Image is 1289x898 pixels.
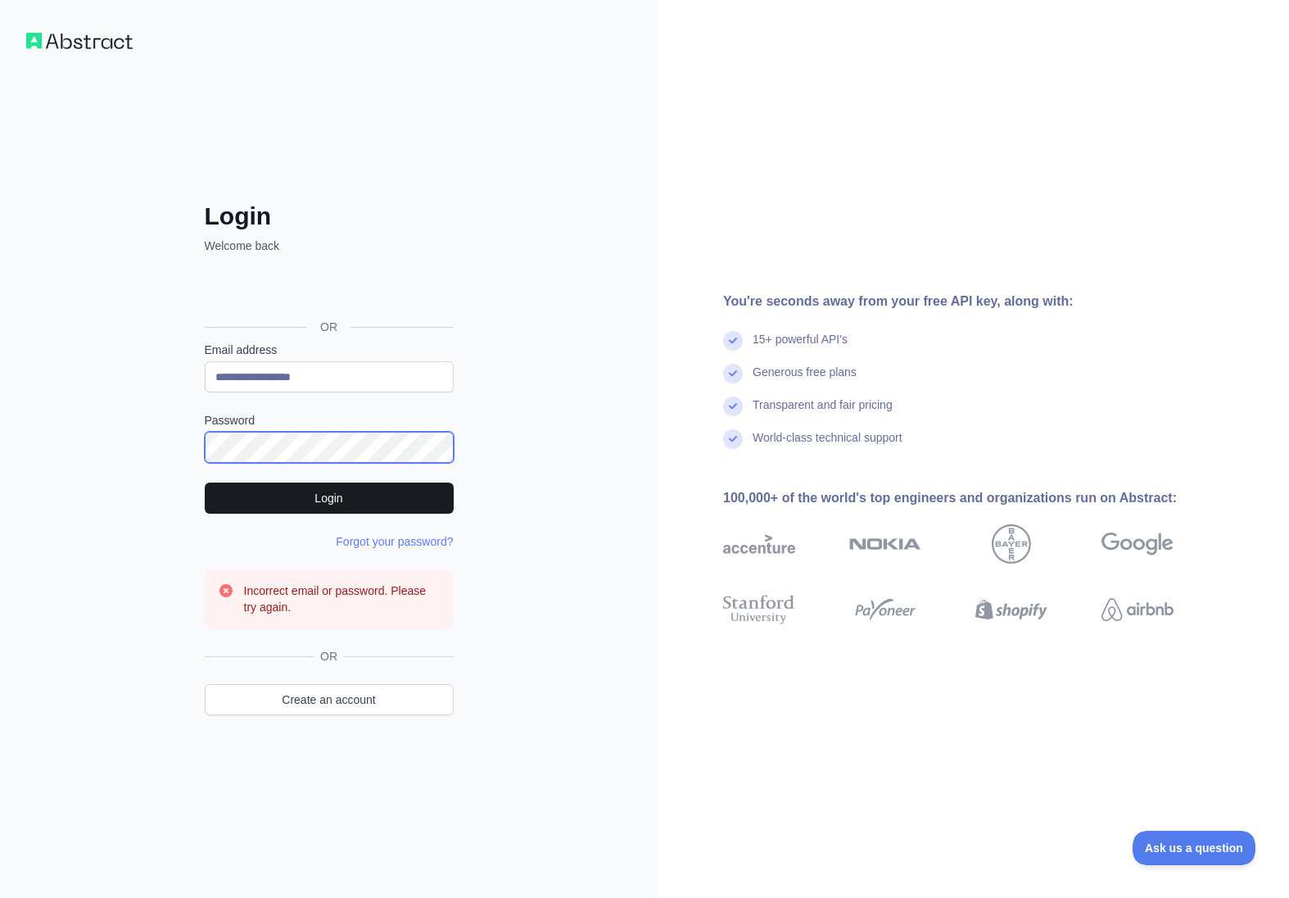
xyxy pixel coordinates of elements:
[753,331,848,364] div: 15+ powerful API's
[723,292,1226,311] div: You're seconds away from your free API key, along with:
[1101,524,1174,564] img: google
[205,483,454,514] button: Login
[723,592,795,628] img: stanford university
[307,319,351,335] span: OR
[336,535,453,548] a: Forgot your password?
[205,684,454,715] a: Create an account
[723,488,1226,508] div: 100,000+ of the world's top engineers and organizations run on Abstract:
[205,202,454,231] h2: Login
[723,397,743,416] img: check mark
[753,364,857,397] div: Generous free plans
[753,397,893,429] div: Transparent and fair pricing
[723,331,743,351] img: check mark
[244,583,441,615] h3: Incorrect email or password. Please try again.
[205,342,454,358] label: Email address
[992,524,1031,564] img: bayer
[314,648,344,664] span: OR
[849,524,921,564] img: nokia
[723,364,743,383] img: check mark
[849,592,921,628] img: payoneer
[205,412,454,429] label: Password
[205,238,454,254] p: Welcome back
[975,592,1047,628] img: shopify
[753,429,902,462] div: World-class technical support
[723,524,795,564] img: accenture
[723,429,743,449] img: check mark
[26,33,133,49] img: Workflow
[1101,592,1174,628] img: airbnb
[1133,831,1256,865] iframe: Toggle Customer Support
[197,272,459,308] iframe: Sign in with Google Button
